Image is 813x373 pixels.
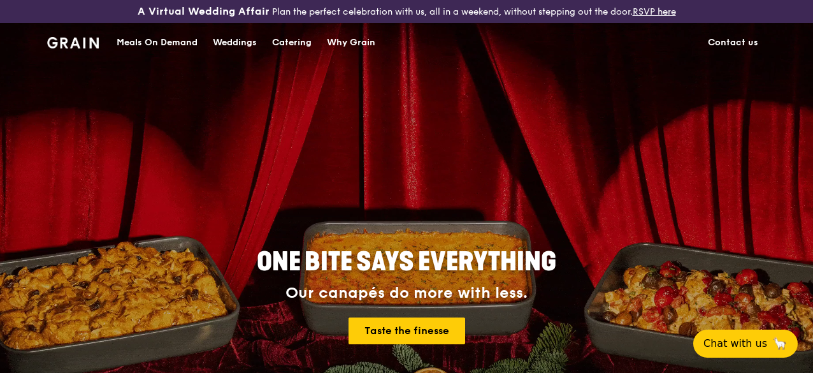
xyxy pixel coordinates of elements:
a: Why Grain [319,24,383,62]
div: Meals On Demand [117,24,198,62]
button: Chat with us🦙 [693,330,798,358]
span: ONE BITE SAYS EVERYTHING [257,247,556,277]
a: Taste the finesse [349,318,465,344]
div: Why Grain [327,24,375,62]
span: 🦙 [772,336,788,351]
a: RSVP here [633,6,676,17]
div: Weddings [213,24,257,62]
img: Grain [47,37,99,48]
div: Plan the perfect celebration with us, all in a weekend, without stepping out the door. [136,5,678,18]
div: Our canapés do more with less. [177,284,636,302]
a: GrainGrain [47,22,99,61]
span: Chat with us [703,336,767,351]
a: Catering [264,24,319,62]
h3: A Virtual Wedding Affair [138,5,270,18]
a: Contact us [700,24,766,62]
div: Catering [272,24,312,62]
a: Weddings [205,24,264,62]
